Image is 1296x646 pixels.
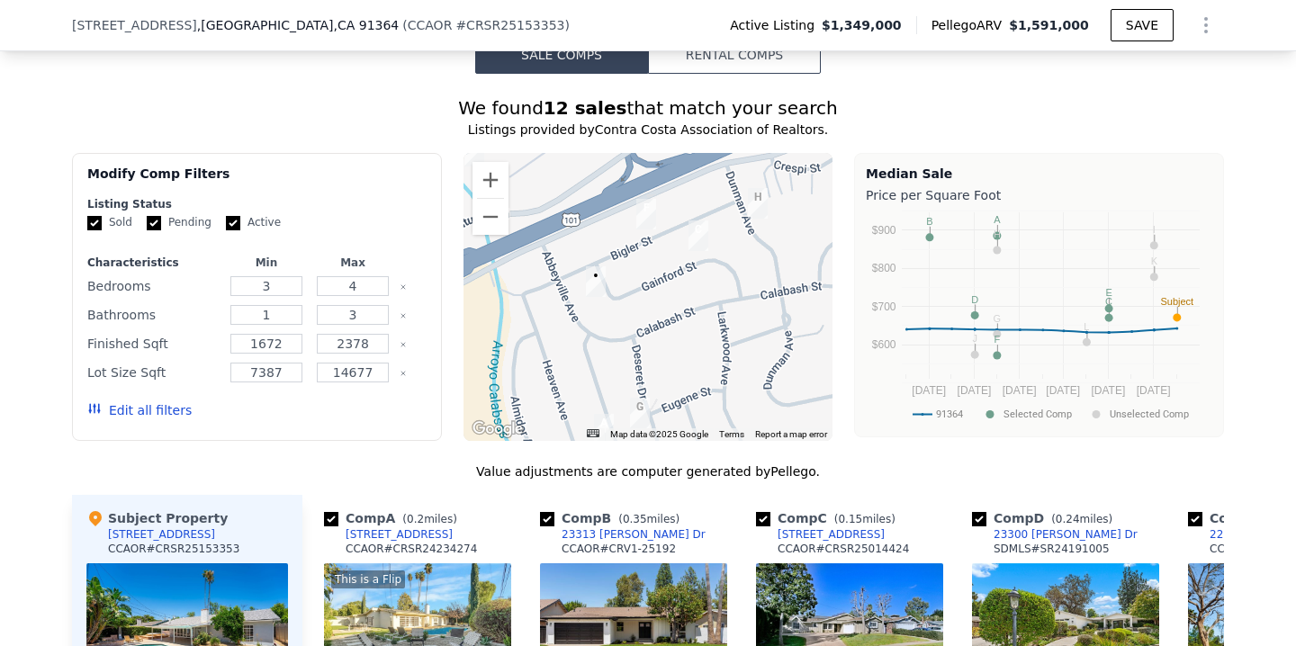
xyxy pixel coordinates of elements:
[1003,384,1037,397] text: [DATE]
[1105,296,1112,307] text: C
[1188,7,1224,43] button: Show Options
[72,462,1224,480] div: Value adjustments are computer generated by Pellego .
[778,527,885,542] div: [STREET_ADDRESS]
[827,513,903,525] span: ( miles)
[994,229,1001,239] text: H
[472,199,508,235] button: Zoom out
[108,542,239,556] div: CCAOR # CRSR25153353
[648,36,821,74] button: Rental Comps
[594,414,614,444] div: 4741 Abbeyville Ave
[994,527,1138,542] div: 23300 [PERSON_NAME] Dr
[872,262,896,274] text: $800
[872,224,896,237] text: $900
[994,313,1002,324] text: G
[748,188,768,219] div: 4966 Dunman Ave
[756,509,903,527] div: Comp C
[72,95,1224,121] div: We found that match your search
[226,215,281,230] label: Active
[1009,18,1089,32] span: $1,591,000
[866,183,1212,208] div: Price per Square Foot
[1151,256,1158,266] text: K
[1105,287,1111,298] text: E
[400,283,407,291] button: Clear
[636,199,656,229] div: 23133 Bigler St
[866,165,1212,183] div: Median Sale
[468,417,527,441] a: Open this area in Google Maps (opens a new window)
[994,542,1110,556] div: SDMLS # SR24191005
[688,220,708,251] div: 23101 Gainford St
[610,429,708,439] span: Map data ©2025 Google
[475,36,648,74] button: Sale Comps
[227,256,306,270] div: Min
[1056,513,1080,525] span: 0.24
[313,256,392,270] div: Max
[730,16,822,34] span: Active Listing
[719,429,744,439] a: Terms (opens in new tab)
[1084,321,1089,332] text: L
[472,162,508,198] button: Zoom in
[778,542,909,556] div: CCAOR # CRSR25014424
[544,97,627,119] strong: 12 sales
[87,274,220,299] div: Bedrooms
[1153,224,1156,235] text: I
[994,334,1001,345] text: F
[1046,384,1080,397] text: [DATE]
[872,301,896,313] text: $700
[540,527,706,542] a: 23313 [PERSON_NAME] Dr
[87,302,220,327] div: Bathrooms
[540,509,687,527] div: Comp B
[72,16,197,34] span: [STREET_ADDRESS]
[108,527,215,542] div: [STREET_ADDRESS]
[87,215,132,230] label: Sold
[562,542,676,556] div: CCAOR # CRV1-25192
[931,16,1010,34] span: Pellego ARV
[147,215,211,230] label: Pending
[226,216,240,230] input: Active
[87,360,220,385] div: Lot Size Sqft
[402,16,570,34] div: ( )
[87,165,427,197] div: Modify Comp Filters
[912,384,946,397] text: [DATE]
[87,256,220,270] div: Characteristics
[87,216,102,230] input: Sold
[972,333,977,344] text: J
[468,417,527,441] img: Google
[872,338,896,351] text: $600
[324,527,453,542] a: [STREET_ADDRESS]
[1092,384,1126,397] text: [DATE]
[822,16,902,34] span: $1,349,000
[972,527,1138,542] a: 23300 [PERSON_NAME] Dr
[197,16,399,34] span: , [GEOGRAPHIC_DATA]
[346,527,453,542] div: [STREET_ADDRESS]
[972,509,1120,527] div: Comp D
[331,570,405,588] div: This is a Flip
[324,509,464,527] div: Comp A
[400,370,407,377] button: Clear
[994,214,1001,225] text: A
[623,513,647,525] span: 0.35
[926,216,932,227] text: B
[147,216,161,230] input: Pending
[407,513,424,525] span: 0.2
[958,384,992,397] text: [DATE]
[87,401,192,419] button: Edit all filters
[408,18,453,32] span: CCAOR
[1003,408,1072,420] text: Selected Comp
[755,429,827,439] a: Report a map error
[630,398,650,428] div: 4741 Deseret Dr
[611,513,687,525] span: ( miles)
[838,513,862,525] span: 0.15
[1110,408,1189,420] text: Unselected Comp
[87,197,427,211] div: Listing Status
[562,527,706,542] div: 23313 [PERSON_NAME] Dr
[756,527,885,542] a: [STREET_ADDRESS]
[971,294,978,305] text: D
[936,408,963,420] text: 91364
[455,18,564,32] span: # CRSR25153353
[587,429,599,437] button: Keyboard shortcuts
[866,208,1212,433] svg: A chart.
[86,509,228,527] div: Subject Property
[346,542,477,556] div: CCAOR # CRSR24234274
[87,331,220,356] div: Finished Sqft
